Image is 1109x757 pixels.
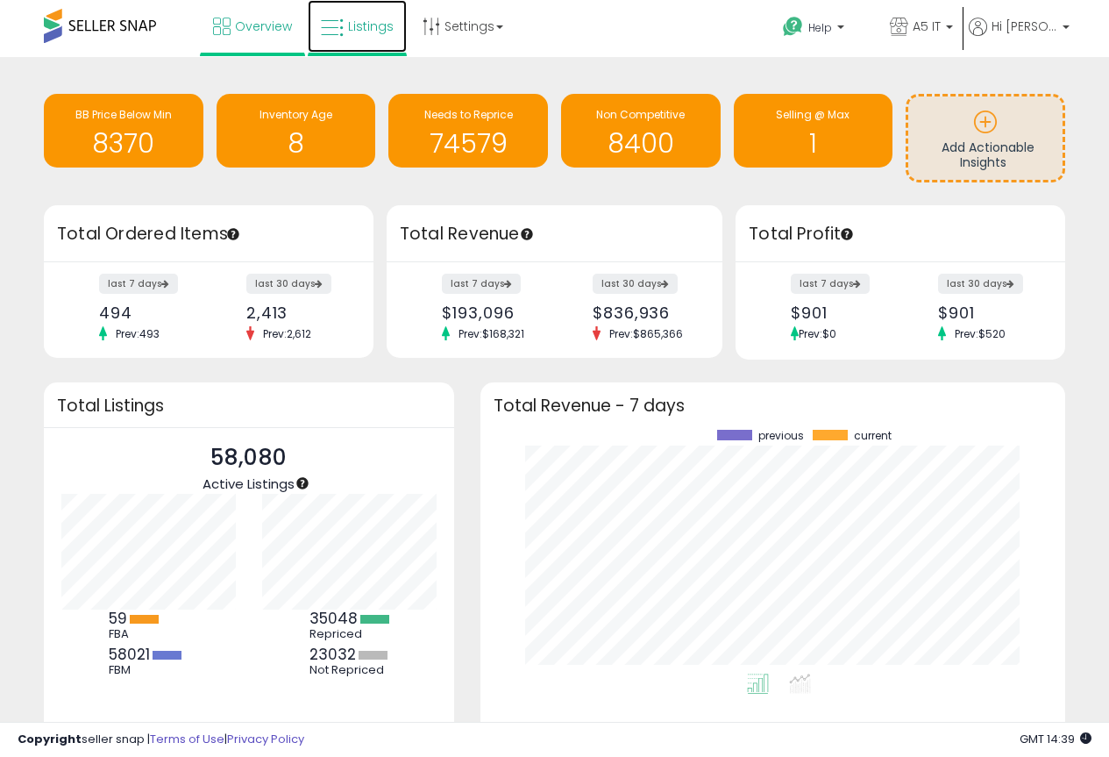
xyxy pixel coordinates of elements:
[109,663,188,677] div: FBM
[75,107,172,122] span: BB Price Below Min
[254,326,320,341] span: Prev: 2,612
[450,326,533,341] span: Prev: $168,321
[57,399,441,412] h3: Total Listings
[946,326,1014,341] span: Prev: $520
[235,18,292,35] span: Overview
[442,304,541,322] div: $193,096
[593,274,678,294] label: last 30 days
[969,18,1070,57] a: Hi [PERSON_NAME]
[424,107,513,122] span: Needs to Reprice
[596,107,685,122] span: Non Competitive
[18,731,82,747] strong: Copyright
[601,326,692,341] span: Prev: $865,366
[217,94,376,168] a: Inventory Age 8
[309,644,356,665] b: 23032
[782,16,804,38] i: Get Help
[348,18,394,35] span: Listings
[53,129,195,158] h1: 8370
[791,304,887,322] div: $901
[913,18,941,35] span: A5 IT
[839,226,855,242] div: Tooltip anchor
[519,226,535,242] div: Tooltip anchor
[593,304,692,322] div: $836,936
[570,129,712,158] h1: 8400
[758,430,804,442] span: previous
[246,274,331,294] label: last 30 days
[442,274,521,294] label: last 7 days
[397,129,539,158] h1: 74579
[494,399,1052,412] h3: Total Revenue - 7 days
[225,226,241,242] div: Tooltip anchor
[107,326,168,341] span: Prev: 493
[938,304,1034,322] div: $901
[309,608,358,629] b: 35048
[99,274,178,294] label: last 7 days
[227,731,304,747] a: Privacy Policy
[109,627,188,641] div: FBA
[225,129,367,158] h1: 8
[109,608,127,629] b: 59
[99,304,195,322] div: 494
[259,107,332,122] span: Inventory Age
[246,304,343,322] div: 2,413
[400,222,709,246] h3: Total Revenue
[203,441,295,475] p: 58,080
[992,18,1057,35] span: Hi [PERSON_NAME]
[854,430,892,442] span: current
[309,663,388,677] div: Not Repriced
[908,96,1063,180] a: Add Actionable Insights
[769,3,874,57] a: Help
[1020,731,1091,747] span: 2025-08-14 14:39 GMT
[743,129,885,158] h1: 1
[109,644,150,665] b: 58021
[938,274,1023,294] label: last 30 days
[749,222,1052,246] h3: Total Profit
[18,732,304,748] div: seller snap | |
[799,326,836,341] span: Prev: $0
[150,731,224,747] a: Terms of Use
[776,107,850,122] span: Selling @ Max
[561,94,721,168] a: Non Competitive 8400
[808,20,832,35] span: Help
[295,475,310,491] div: Tooltip anchor
[388,94,548,168] a: Needs to Reprice 74579
[791,274,870,294] label: last 7 days
[734,94,893,168] a: Selling @ Max 1
[203,475,295,493] span: Active Listings
[942,139,1034,172] span: Add Actionable Insights
[309,627,389,641] div: Repriced
[44,94,203,168] a: BB Price Below Min 8370
[57,222,360,246] h3: Total Ordered Items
